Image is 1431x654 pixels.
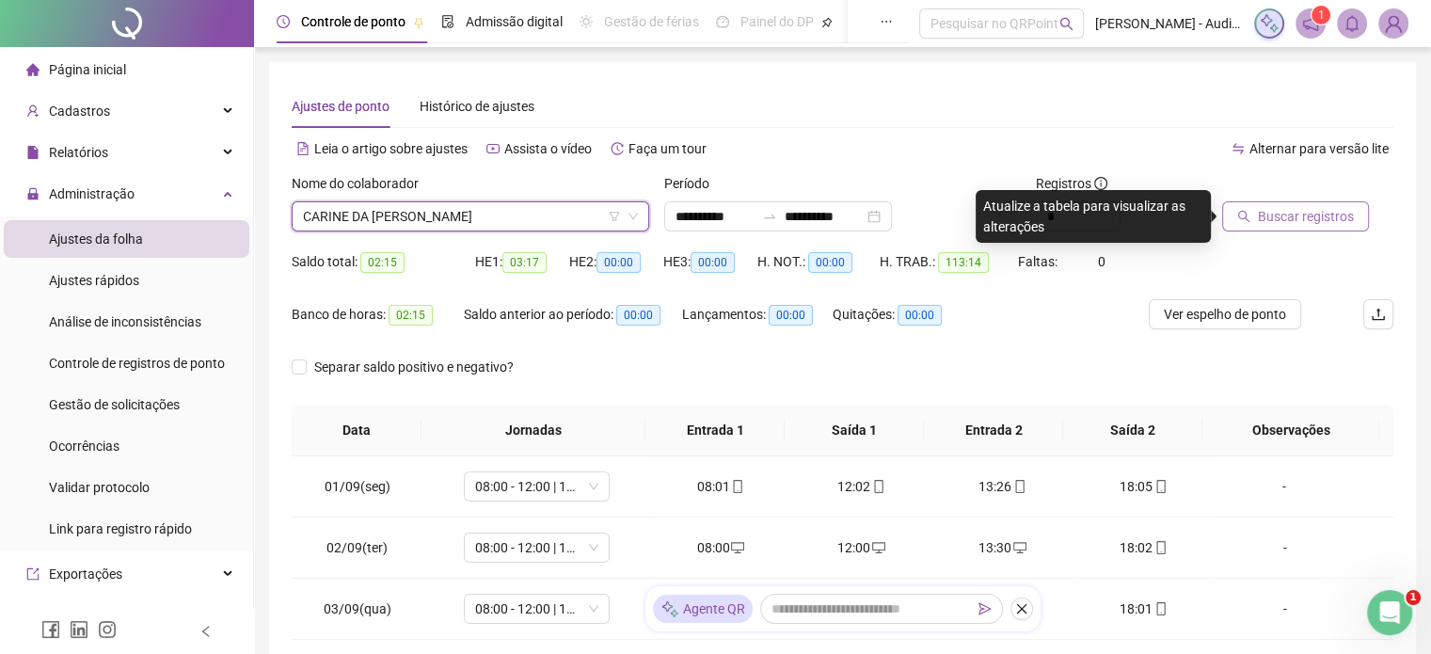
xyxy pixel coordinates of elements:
[682,304,833,326] div: Lançamentos:
[870,541,885,554] span: desktop
[49,145,108,160] span: Relatórios
[98,620,117,639] span: instagram
[1222,201,1369,231] button: Buscar registros
[277,15,290,28] span: clock-circle
[1406,590,1421,605] span: 1
[1344,15,1360,32] span: bell
[1089,537,1200,558] div: 18:02
[325,479,390,494] span: 01/09(seg)
[870,480,885,493] span: mobile
[49,62,126,77] span: Página inicial
[360,252,405,273] span: 02:15
[611,142,624,155] span: history
[1149,299,1301,329] button: Ver espelho de ponto
[420,99,534,114] span: Histórico de ajustes
[691,252,735,273] span: 00:00
[199,625,213,638] span: left
[49,397,180,412] span: Gestão de solicitações
[1063,405,1202,456] th: Saída 2
[1011,480,1026,493] span: mobile
[389,305,433,326] span: 02:15
[1164,304,1286,325] span: Ver espelho de ponto
[70,620,88,639] span: linkedin
[1232,142,1245,155] span: swap
[665,476,776,497] div: 08:01
[740,14,814,29] span: Painel do DP
[1094,177,1107,190] span: info-circle
[1258,206,1354,227] span: Buscar registros
[665,537,776,558] div: 08:00
[49,273,139,288] span: Ajustes rápidos
[49,480,150,495] span: Validar protocolo
[663,251,757,273] div: HE 3:
[475,534,598,562] span: 08:00 - 12:00 | 13:30 - 18:00
[303,202,638,231] span: CARINE DA CRUZ SANTANA
[49,566,122,582] span: Exportações
[1217,420,1364,440] span: Observações
[413,17,424,28] span: pushpin
[421,405,645,456] th: Jornadas
[1379,9,1407,38] img: 82835
[326,540,388,555] span: 02/09(ter)
[580,15,593,28] span: sun
[1018,254,1060,269] span: Faltas:
[292,173,431,194] label: Nome do colaborador
[653,595,753,623] div: Agente QR
[466,14,563,29] span: Admissão digital
[660,599,679,619] img: sparkle-icon.fc2bf0ac1784a2077858766a79e2daf3.svg
[628,141,707,156] span: Faça um tour
[976,190,1211,243] div: Atualize a tabela para visualizar as alterações
[26,187,40,200] span: lock
[1153,480,1168,493] span: mobile
[26,567,40,581] span: export
[769,305,813,326] span: 00:00
[1259,13,1280,34] img: sparkle-icon.fc2bf0ac1784a2077858766a79e2daf3.svg
[785,405,924,456] th: Saída 1
[821,17,833,28] span: pushpin
[806,537,917,558] div: 12:00
[762,209,777,224] span: to
[1302,15,1319,32] span: notification
[757,251,880,273] div: H. NOT.:
[1153,541,1168,554] span: mobile
[806,476,917,497] div: 12:02
[1237,210,1250,223] span: search
[41,620,60,639] span: facebook
[1312,6,1330,24] sup: 1
[604,14,699,29] span: Gestão de férias
[49,104,110,119] span: Cadastros
[729,541,744,554] span: desktop
[1098,254,1105,269] span: 0
[292,304,464,326] div: Banco de horas:
[898,305,942,326] span: 00:00
[1229,598,1340,619] div: -
[1036,173,1107,194] span: Registros
[49,231,143,247] span: Ajustes da folha
[1367,590,1412,635] iframe: Intercom live chat
[475,595,598,623] span: 08:00 - 12:00 | 13:30 - 18:00
[1015,602,1028,615] span: close
[49,356,225,371] span: Controle de registros de ponto
[324,601,391,616] span: 03/09(qua)
[49,521,192,536] span: Link para registro rápido
[307,357,521,377] span: Separar saldo positivo e negativo?
[1011,541,1026,554] span: desktop
[1095,13,1243,34] span: [PERSON_NAME] - Audi Master Contabilidade
[292,251,475,273] div: Saldo total:
[26,63,40,76] span: home
[504,141,592,156] span: Assista o vídeo
[26,146,40,159] span: file
[645,405,785,456] th: Entrada 1
[729,480,744,493] span: mobile
[833,304,970,326] div: Quitações:
[1059,17,1073,31] span: search
[1318,8,1325,22] span: 1
[49,439,119,454] span: Ocorrências
[762,209,777,224] span: swap-right
[1371,307,1386,322] span: upload
[49,608,119,623] span: Integrações
[464,304,682,326] div: Saldo anterior ao período:
[292,99,390,114] span: Ajustes de ponto
[616,305,660,326] span: 00:00
[609,211,620,222] span: filter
